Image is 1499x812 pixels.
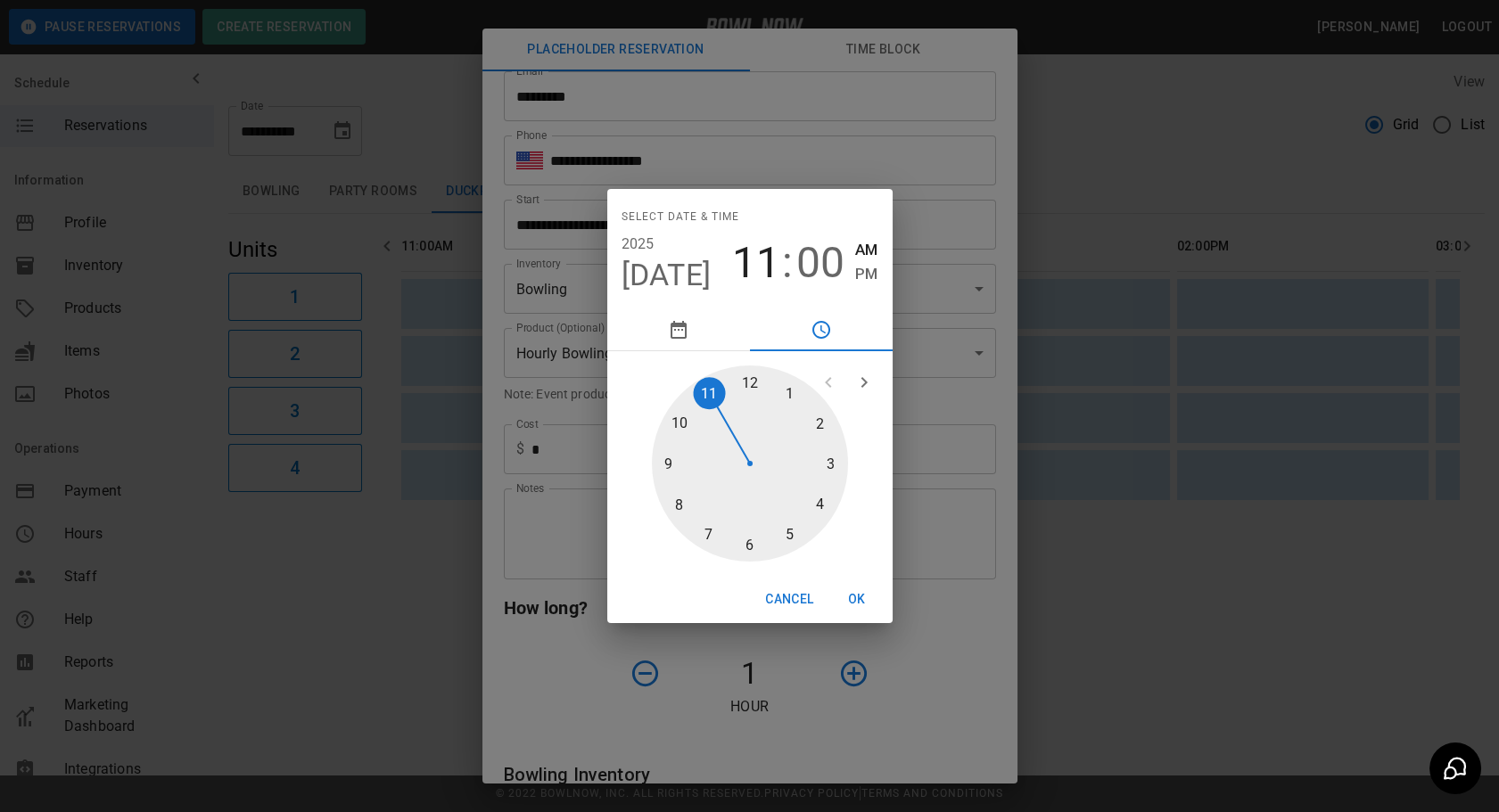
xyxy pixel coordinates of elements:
[607,308,750,351] button: pick date
[750,308,893,351] button: pick time
[758,583,820,616] button: Cancel
[782,238,793,288] span: :
[622,232,655,257] button: 2025
[855,238,877,262] button: AM
[622,203,739,232] span: Select date & time
[796,238,844,288] button: 00
[828,583,885,616] button: OK
[846,365,882,400] button: open next view
[855,262,877,286] button: PM
[622,257,712,294] button: [DATE]
[732,238,780,288] button: 11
